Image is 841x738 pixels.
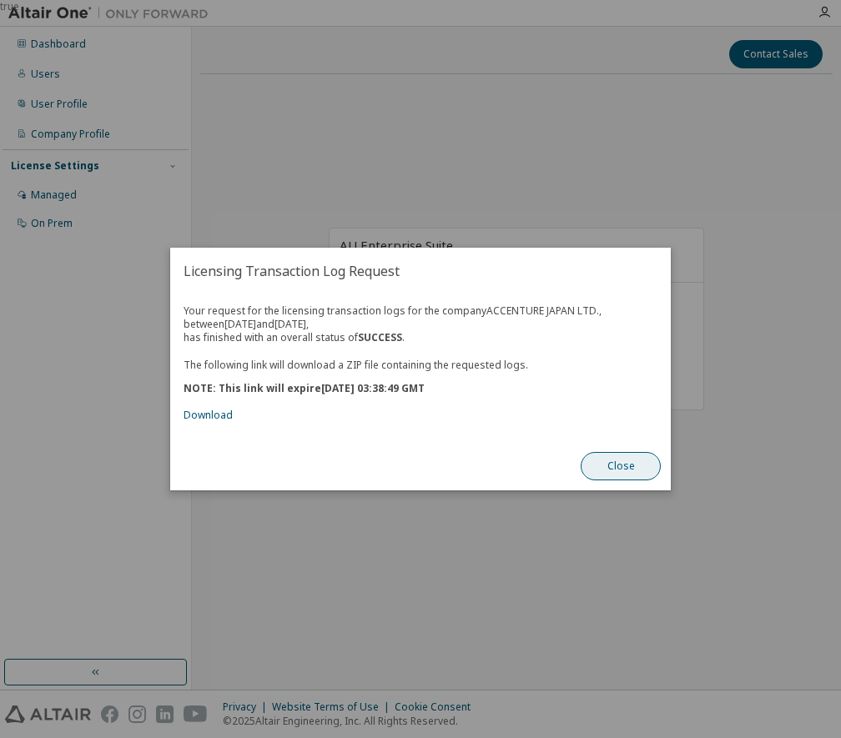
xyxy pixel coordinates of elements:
[581,452,661,480] button: Close
[184,381,425,395] b: NOTE: This link will expire [DATE] 03:38:49 GMT
[184,304,657,422] div: Your request for the licensing transaction logs for the company ACCENTURE JAPAN LTD. , between [D...
[170,248,671,294] h2: Licensing Transaction Log Request
[184,408,233,422] a: Download
[358,330,402,344] b: SUCCESS
[184,358,657,372] p: The following link will download a ZIP file containing the requested logs.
